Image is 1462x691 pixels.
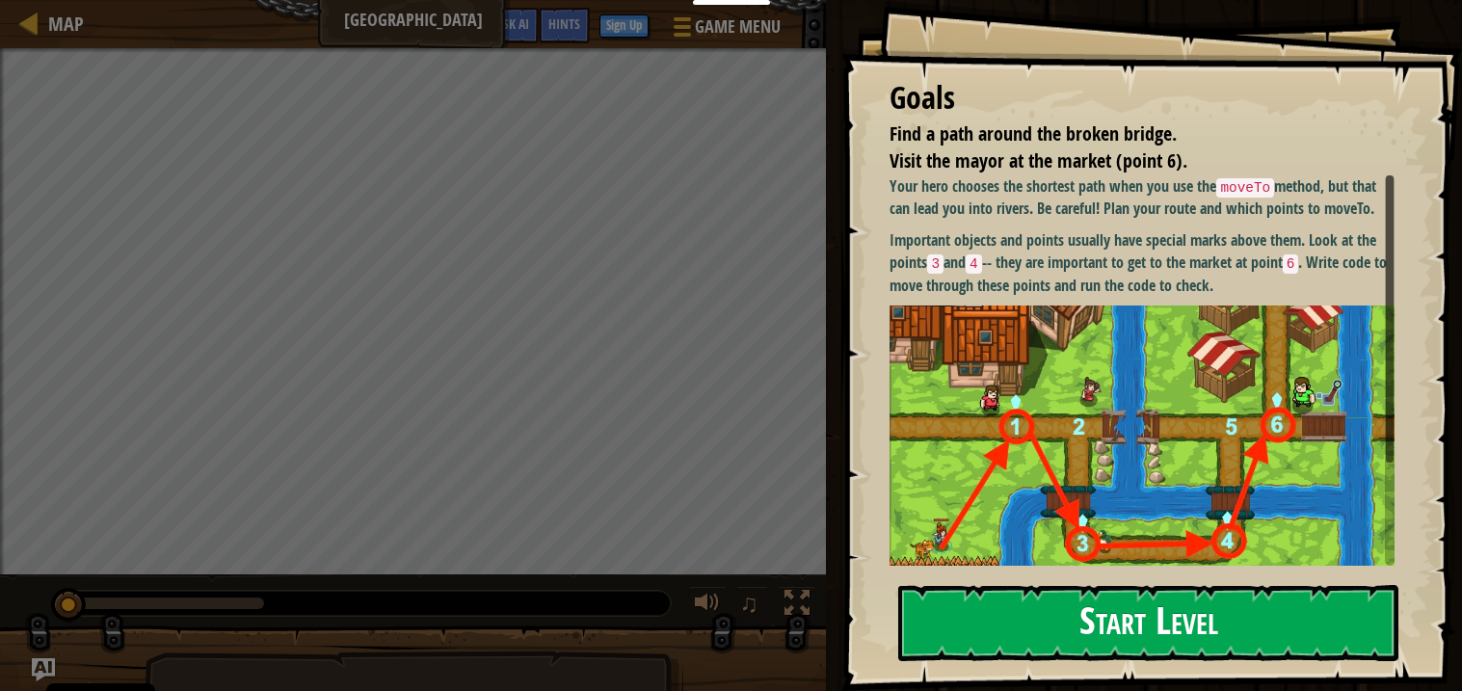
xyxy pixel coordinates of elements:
[966,254,982,274] code: 4
[890,306,1395,619] img: Bbb
[927,254,944,274] code: 3
[865,147,1390,175] li: Visit the mayor at the market (point 6).
[32,658,55,681] button: Ask AI
[1283,254,1299,274] code: 6
[890,76,1395,120] div: Goals
[890,147,1187,173] span: Visit the mayor at the market (point 6).
[487,8,539,43] button: Ask AI
[658,8,792,53] button: Game Menu
[548,14,580,33] span: Hints
[39,11,84,37] a: Map
[496,14,529,33] span: Ask AI
[778,586,816,625] button: Toggle fullscreen
[890,175,1395,220] p: Your hero chooses the shortest path when you use the method, but that can lead you into rivers. B...
[865,120,1390,148] li: Find a path around the broken bridge.
[890,229,1395,296] p: Important objects and points usually have special marks above them. Look at the points and -- the...
[695,14,781,40] span: Game Menu
[890,120,1177,146] span: Find a path around the broken bridge.
[740,589,759,618] span: ♫
[736,586,769,625] button: ♫
[48,11,84,37] span: Map
[1216,178,1274,198] code: moveTo
[898,585,1398,661] button: Start Level
[599,14,649,38] button: Sign Up
[688,586,727,625] button: Adjust volume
